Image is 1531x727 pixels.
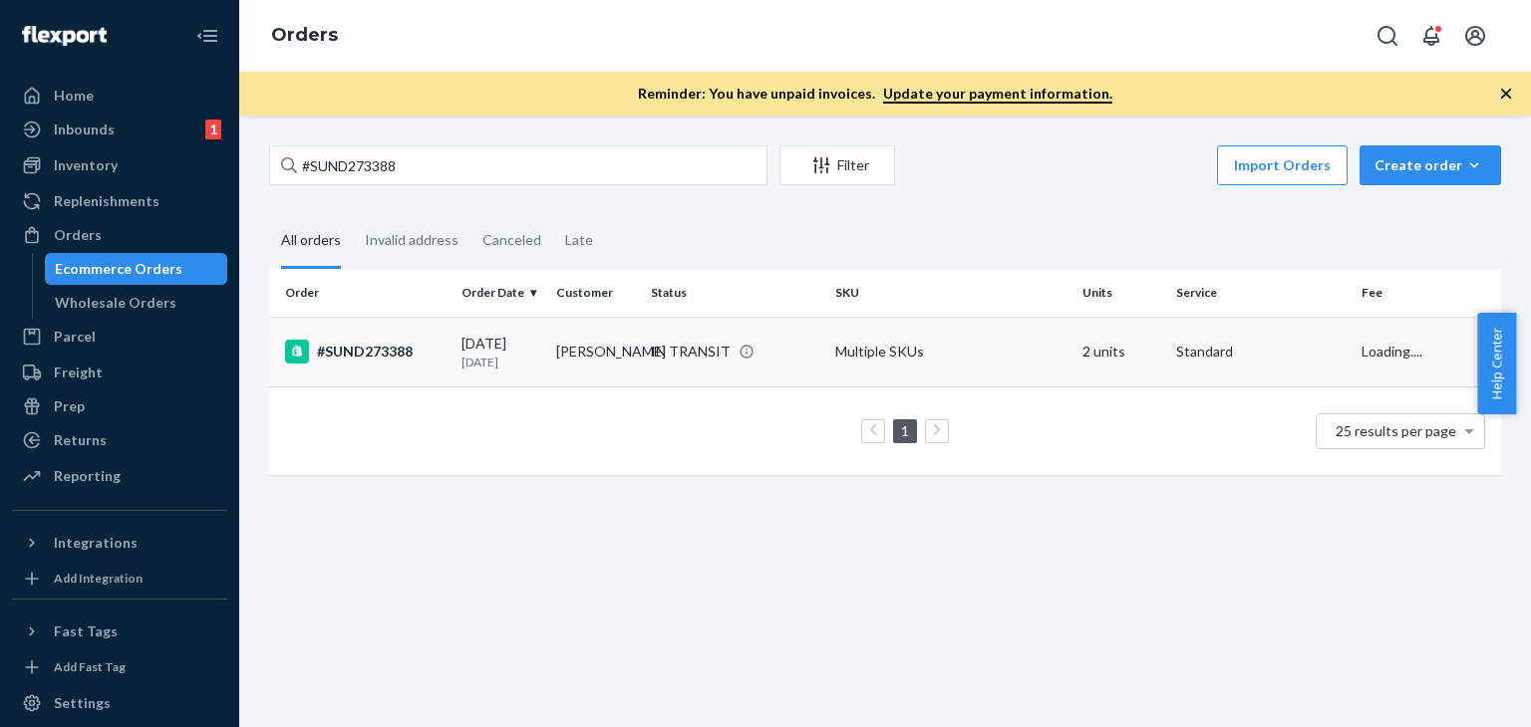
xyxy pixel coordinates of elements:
a: Add Integration [12,567,227,591]
button: Open notifications [1411,16,1451,56]
button: Open Search Box [1368,16,1407,56]
div: Inbounds [54,120,115,139]
th: Service [1168,269,1353,317]
th: Fee [1354,269,1501,317]
div: IN TRANSIT [651,342,731,362]
div: Late [565,214,593,266]
div: Inventory [54,155,118,175]
a: Orders [271,24,338,46]
button: Integrations [12,527,227,559]
div: Replenishments [54,191,159,211]
div: Parcel [54,327,96,347]
th: SKU [827,269,1073,317]
div: Invalid address [365,214,459,266]
div: Canceled [482,214,541,266]
p: Standard [1176,342,1345,362]
td: Multiple SKUs [827,317,1073,386]
button: Create order [1360,145,1501,185]
div: Returns [54,430,107,450]
p: Reminder: You have unpaid invoices. [638,84,1112,104]
button: Filter [779,145,895,185]
a: Update your payment information. [883,85,1112,104]
div: Orders [54,225,102,245]
a: Inventory [12,149,227,181]
button: Help Center [1477,313,1516,414]
span: 25 results per page [1336,422,1456,439]
a: Freight [12,357,227,388]
a: Returns [12,424,227,456]
a: Parcel [12,321,227,353]
a: Home [12,80,227,112]
div: Integrations [54,533,138,553]
th: Order Date [454,269,548,317]
button: Open account menu [1455,16,1495,56]
button: Import Orders [1217,145,1348,185]
div: Filter [780,155,894,175]
div: Customer [556,284,635,301]
td: Loading.... [1354,317,1501,386]
input: Search orders [269,145,767,185]
td: [PERSON_NAME] [548,317,643,386]
div: 1 [205,120,221,139]
div: All orders [281,214,341,269]
button: Fast Tags [12,615,227,647]
div: Reporting [54,466,121,486]
div: Prep [54,396,85,416]
div: Settings [54,693,111,713]
div: Wholesale Orders [55,293,176,313]
div: Fast Tags [54,621,118,641]
button: Close Navigation [187,16,227,56]
a: Inbounds1 [12,114,227,145]
td: 2 units [1074,317,1169,386]
div: Add Integration [54,570,143,587]
a: Replenishments [12,185,227,217]
div: Add Fast Tag [54,658,126,675]
th: Status [643,269,827,317]
a: Reporting [12,460,227,492]
div: #SUND273388 [285,340,446,363]
div: Create order [1375,155,1486,175]
th: Units [1074,269,1169,317]
a: Add Fast Tag [12,655,227,679]
div: Ecommerce Orders [55,259,182,279]
img: Flexport logo [22,26,107,46]
a: Orders [12,219,227,251]
a: Wholesale Orders [45,287,228,319]
div: [DATE] [461,334,540,370]
a: Ecommerce Orders [45,253,228,285]
a: Page 1 is your current page [897,422,913,439]
p: [DATE] [461,354,540,370]
div: Home [54,86,94,106]
a: Settings [12,687,227,719]
div: Freight [54,363,103,382]
a: Prep [12,390,227,422]
ol: breadcrumbs [255,7,354,65]
th: Order [269,269,454,317]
